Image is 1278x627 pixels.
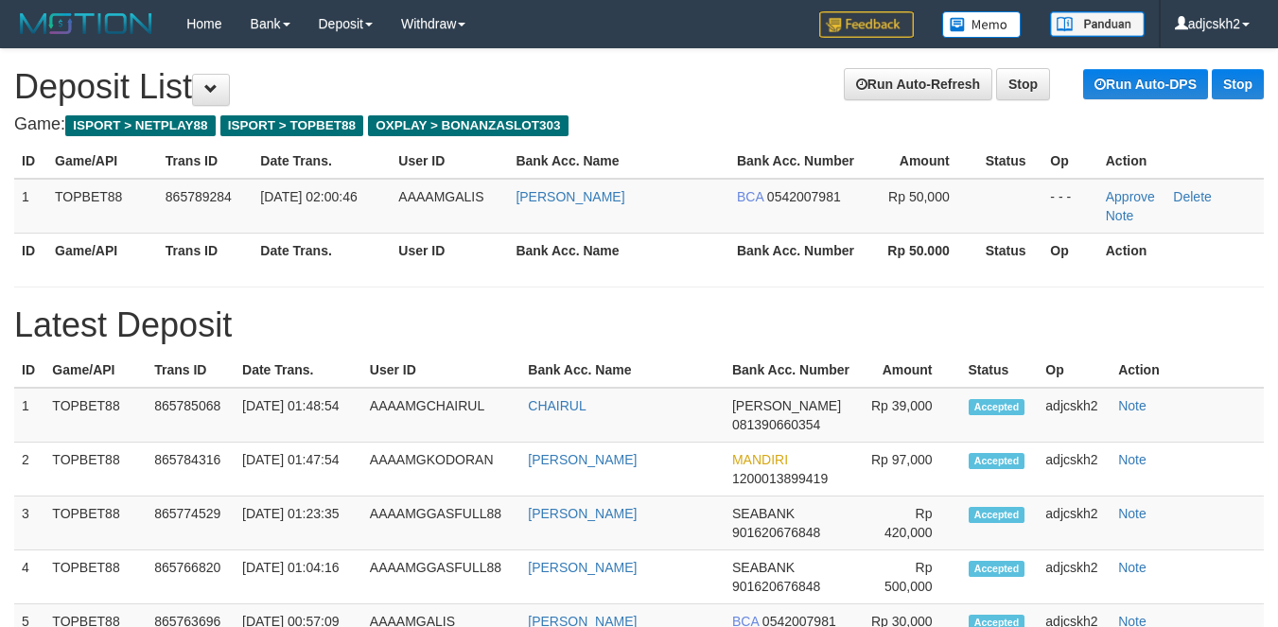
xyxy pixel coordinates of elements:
span: SEABANK [732,506,795,521]
td: Rp 500,000 [858,550,960,604]
td: Rp 39,000 [858,388,960,443]
a: Run Auto-DPS [1083,69,1208,99]
span: Accepted [969,507,1025,523]
td: 865774529 [147,496,235,550]
span: ISPORT > NETPLAY88 [65,115,216,136]
a: Note [1118,506,1147,521]
th: Action [1098,233,1264,268]
th: Op [1042,144,1097,179]
a: [PERSON_NAME] [528,506,637,521]
td: AAAAMGGASFULL88 [362,496,520,550]
span: AAAAMGALIS [398,189,483,204]
td: AAAAMGKODORAN [362,443,520,496]
span: BCA [737,189,763,204]
td: TOPBET88 [47,179,158,234]
img: MOTION_logo.png [14,9,158,38]
td: adjcskh2 [1038,550,1111,604]
a: Run Auto-Refresh [844,68,992,100]
td: 865785068 [147,388,235,443]
span: 081390660354 [732,417,820,432]
th: Bank Acc. Number [729,233,867,268]
th: ID [14,144,47,179]
th: Amount [867,144,978,179]
th: Game/API [47,233,158,268]
a: Note [1118,398,1147,413]
td: 2 [14,443,44,496]
th: Game/API [47,144,158,179]
img: Button%20Memo.svg [942,11,1022,38]
span: Rp 50,000 [888,189,950,204]
a: [PERSON_NAME] [528,560,637,575]
th: Bank Acc. Name [508,233,729,268]
span: 0542007981 [767,189,841,204]
th: User ID [391,233,508,268]
a: Note [1118,452,1147,467]
th: Op [1038,353,1111,388]
th: ID [14,353,44,388]
td: [DATE] 01:47:54 [235,443,362,496]
a: Stop [1212,69,1264,99]
th: Trans ID [158,233,254,268]
th: User ID [362,353,520,388]
th: Game/API [44,353,147,388]
img: Feedback.jpg [819,11,914,38]
a: Stop [996,68,1050,100]
td: [DATE] 01:48:54 [235,388,362,443]
span: [DATE] 02:00:46 [260,189,357,204]
a: CHAIRUL [528,398,586,413]
h1: Latest Deposit [14,306,1264,344]
span: ISPORT > TOPBET88 [220,115,363,136]
td: TOPBET88 [44,443,147,496]
th: Date Trans. [253,144,391,179]
td: adjcskh2 [1038,443,1111,496]
th: Status [978,144,1043,179]
span: Accepted [969,561,1025,577]
td: Rp 420,000 [858,496,960,550]
td: 3 [14,496,44,550]
td: AAAAMGCHAIRUL [362,388,520,443]
td: Rp 97,000 [858,443,960,496]
th: Date Trans. [253,233,391,268]
span: [PERSON_NAME] [732,398,841,413]
a: Note [1118,560,1147,575]
th: ID [14,233,47,268]
a: [PERSON_NAME] [528,452,637,467]
td: 865766820 [147,550,235,604]
th: Date Trans. [235,353,362,388]
span: Accepted [969,399,1025,415]
span: OXPLAY > BONANZASLOT303 [368,115,569,136]
td: AAAAMGGASFULL88 [362,550,520,604]
th: Action [1098,144,1264,179]
th: Rp 50.000 [867,233,978,268]
th: User ID [391,144,508,179]
th: Action [1111,353,1264,388]
th: Status [961,353,1039,388]
th: Bank Acc. Number [729,144,867,179]
td: [DATE] 01:23:35 [235,496,362,550]
a: [PERSON_NAME] [516,189,624,204]
th: Bank Acc. Name [520,353,725,388]
th: Bank Acc. Number [725,353,858,388]
td: adjcskh2 [1038,388,1111,443]
td: 1 [14,179,47,234]
h1: Deposit List [14,68,1264,106]
span: 901620676848 [732,579,820,594]
img: panduan.png [1050,11,1145,37]
span: 1200013899419 [732,471,828,486]
a: Approve [1106,189,1155,204]
th: Trans ID [158,144,254,179]
span: 901620676848 [732,525,820,540]
th: Amount [858,353,960,388]
td: 1 [14,388,44,443]
th: Trans ID [147,353,235,388]
td: TOPBET88 [44,388,147,443]
td: adjcskh2 [1038,496,1111,550]
td: [DATE] 01:04:16 [235,550,362,604]
span: Accepted [969,453,1025,469]
td: TOPBET88 [44,550,147,604]
span: 865789284 [166,189,232,204]
th: Status [978,233,1043,268]
td: TOPBET88 [44,496,147,550]
span: SEABANK [732,560,795,575]
h4: Game: [14,115,1264,134]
